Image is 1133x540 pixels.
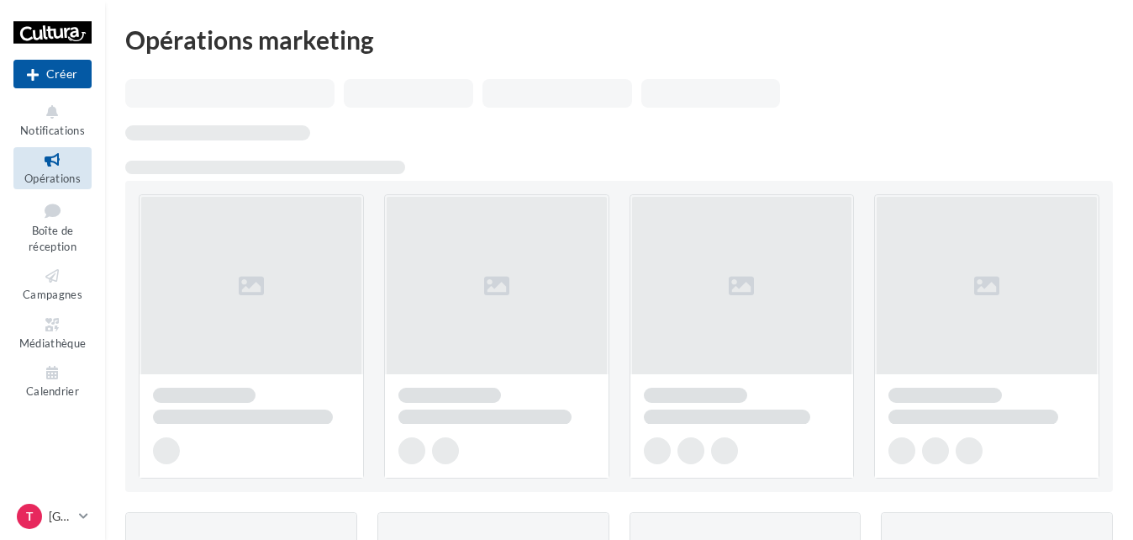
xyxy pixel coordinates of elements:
[13,500,92,532] a: T [GEOGRAPHIC_DATA]
[13,147,92,188] a: Opérations
[13,60,92,88] div: Nouvelle campagne
[49,508,72,525] p: [GEOGRAPHIC_DATA]
[125,27,1113,52] div: Opérations marketing
[13,360,92,401] a: Calendrier
[19,336,87,350] span: Médiathèque
[13,263,92,304] a: Campagnes
[20,124,85,137] span: Notifications
[26,384,79,398] span: Calendrier
[13,312,92,353] a: Médiathèque
[23,288,82,301] span: Campagnes
[13,60,92,88] button: Créer
[26,508,33,525] span: T
[29,224,76,253] span: Boîte de réception
[13,196,92,257] a: Boîte de réception
[13,99,92,140] button: Notifications
[24,172,81,185] span: Opérations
